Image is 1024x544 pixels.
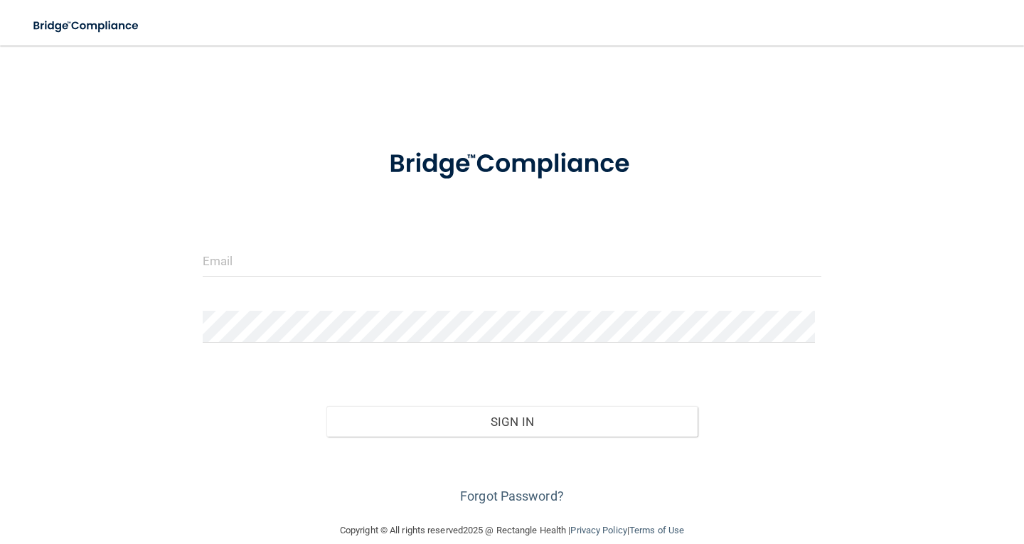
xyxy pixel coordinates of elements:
a: Forgot Password? [460,489,564,503]
input: Email [203,245,821,277]
img: bridge_compliance_login_screen.278c3ca4.svg [21,11,152,41]
button: Sign In [326,406,698,437]
img: bridge_compliance_login_screen.278c3ca4.svg [363,131,661,198]
a: Terms of Use [629,525,684,535]
a: Privacy Policy [570,525,626,535]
